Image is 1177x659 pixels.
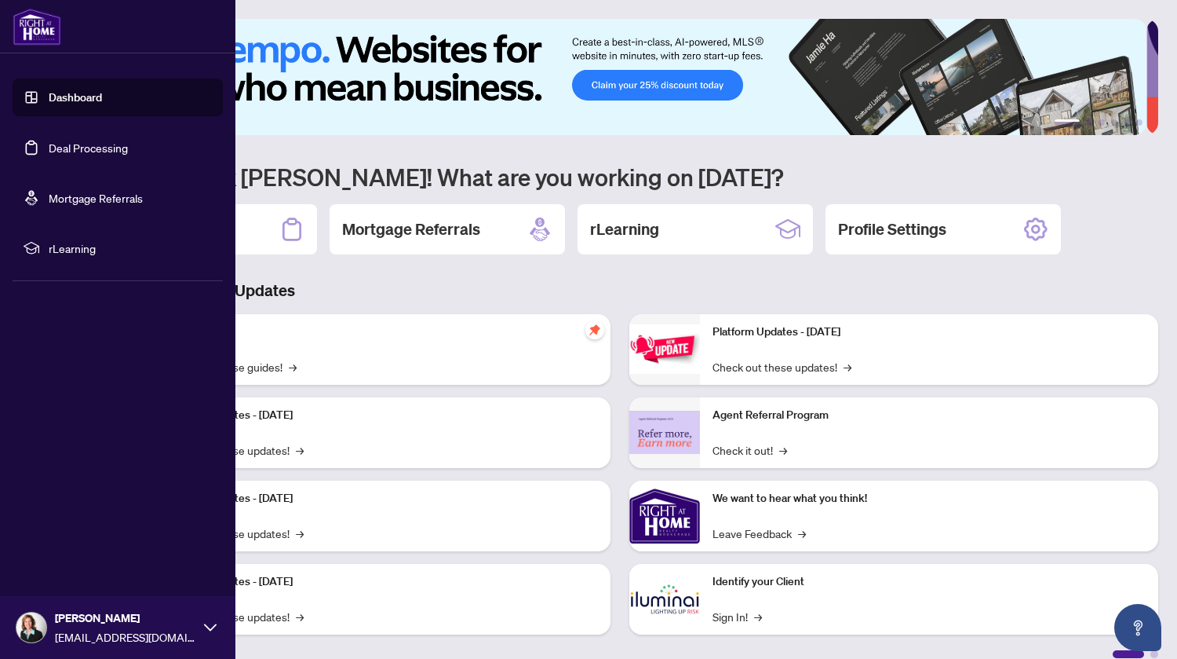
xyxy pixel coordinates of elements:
img: Identify your Client [629,564,700,635]
p: Platform Updates - [DATE] [712,324,1146,341]
h2: Profile Settings [838,218,946,240]
a: Mortgage Referrals [49,191,143,205]
a: Deal Processing [49,141,128,155]
a: Leave Feedback→ [712,525,806,542]
img: We want to hear what you think! [629,481,700,551]
h2: Mortgage Referrals [342,218,480,240]
p: Platform Updates - [DATE] [165,573,598,591]
p: Platform Updates - [DATE] [165,490,598,507]
img: Platform Updates - June 23, 2025 [629,324,700,374]
a: Sign In!→ [712,608,762,625]
p: Agent Referral Program [712,407,1146,424]
span: [PERSON_NAME] [55,610,196,627]
button: 5 [1124,119,1130,126]
span: → [296,525,304,542]
button: 2 [1086,119,1092,126]
span: pushpin [585,320,604,339]
a: Check out these updates!→ [712,358,851,375]
span: [EMAIL_ADDRESS][DOMAIN_NAME] [55,628,196,646]
span: → [779,441,787,459]
span: → [798,525,806,542]
span: rLearning [49,240,212,257]
img: Agent Referral Program [629,411,700,454]
h3: Brokerage & Industry Updates [82,280,1158,302]
a: Check it out!→ [712,441,787,459]
img: Profile Icon [16,613,46,643]
a: Dashboard [49,90,102,104]
h1: Welcome back [PERSON_NAME]! What are you working on [DATE]? [82,162,1158,192]
p: Identify your Client [712,573,1146,591]
button: 4 [1111,119,1117,126]
span: → [289,358,297,375]
p: Platform Updates - [DATE] [165,407,598,424]
button: 6 [1136,119,1142,126]
span: → [296,441,304,459]
span: → [844,358,851,375]
button: 1 [1055,119,1080,126]
span: → [296,608,304,625]
button: 3 [1099,119,1105,126]
p: Self-Help [165,324,598,341]
h2: rLearning [590,218,659,240]
span: → [754,608,762,625]
img: logo [13,8,61,46]
button: Open asap [1114,604,1161,651]
img: Slide 0 [82,19,1146,135]
p: We want to hear what you think! [712,490,1146,507]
